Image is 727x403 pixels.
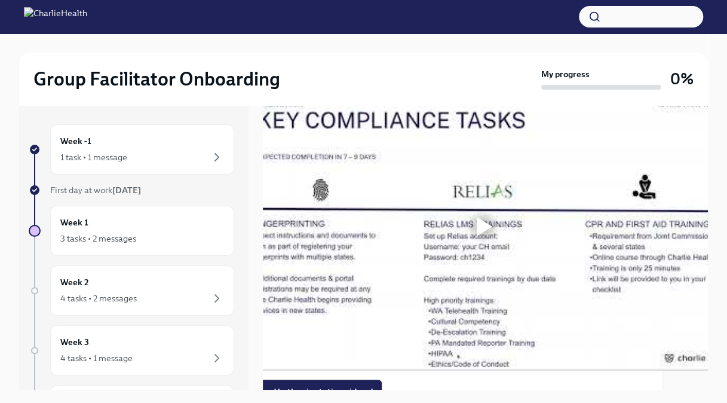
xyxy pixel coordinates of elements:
[29,206,234,256] a: Week 13 tasks • 2 messages
[24,7,87,26] img: CharlieHealth
[112,185,141,196] strong: [DATE]
[29,124,234,175] a: Week -11 task • 1 message
[60,276,89,289] h6: Week 2
[60,233,136,245] div: 3 tasks • 2 messages
[237,386,373,398] span: I watched both orientation videos!
[29,265,234,316] a: Week 24 tasks • 2 messages
[60,352,133,364] div: 4 tasks • 1 message
[29,184,234,196] a: First day at work[DATE]
[29,325,234,375] a: Week 34 tasks • 1 message
[33,67,280,91] h2: Group Facilitator Onboarding
[60,151,127,163] div: 1 task • 1 message
[541,68,590,80] strong: My progress
[50,185,141,196] span: First day at work
[60,335,89,349] h6: Week 3
[60,135,91,148] h6: Week -1
[670,68,694,90] h3: 0%
[60,292,137,304] div: 4 tasks • 2 messages
[60,216,88,229] h6: Week 1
